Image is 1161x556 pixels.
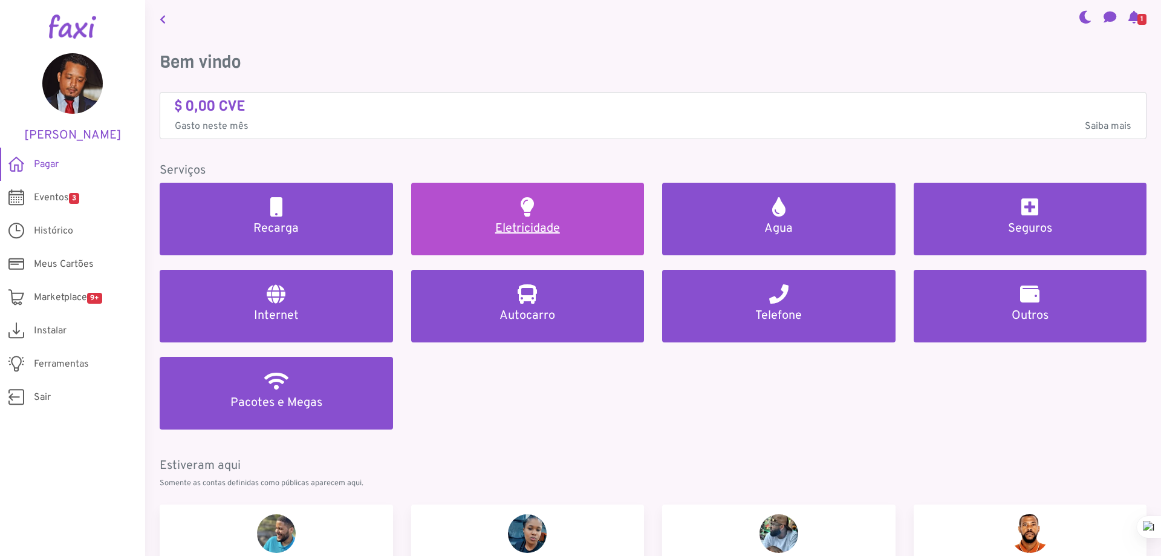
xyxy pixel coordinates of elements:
span: Marketplace [34,290,102,305]
h5: Outros [928,309,1133,323]
h3: Bem vindo [160,52,1146,73]
a: Autocarro [411,270,645,342]
h4: $ 0,00 CVE [175,97,1131,115]
span: 9+ [87,293,102,304]
a: Outros [914,270,1147,342]
a: Pacotes e Megas [160,357,393,430]
a: [PERSON_NAME] [18,53,127,143]
img: Adérito CRuz [759,514,798,553]
h5: Autocarro [426,309,630,323]
span: 3 [69,193,79,204]
a: Agua [662,183,896,255]
h5: Pacotes e Megas [174,396,379,410]
a: Internet [160,270,393,342]
h5: Estiveram aqui [160,459,1146,473]
span: Histórico [34,224,73,238]
span: Pagar [34,157,59,172]
h5: Telefone [677,309,881,323]
span: Saiba mais [1085,119,1131,134]
span: Meus Cartões [34,257,94,272]
a: Seguros [914,183,1147,255]
h5: Serviços [160,163,1146,178]
span: Instalar [34,324,67,338]
span: Ferramentas [34,357,89,371]
h5: [PERSON_NAME] [18,128,127,143]
a: Telefone [662,270,896,342]
img: Jandira Jorgeane [508,514,547,553]
h5: Internet [174,309,379,323]
span: Eventos [34,191,79,205]
span: 1 [1137,14,1146,25]
a: $ 0,00 CVE Gasto neste mêsSaiba mais [175,97,1131,134]
a: Recarga [160,183,393,255]
h5: Seguros [928,221,1133,236]
p: Somente as contas definidas como públicas aparecem aqui. [160,478,1146,489]
img: Alveno [1010,514,1049,553]
h5: Eletricidade [426,221,630,236]
h5: Recarga [174,221,379,236]
h5: Agua [677,221,881,236]
p: Gasto neste mês [175,119,1131,134]
img: Joelson Leal [257,514,296,553]
span: Sair [34,390,51,405]
a: Eletricidade [411,183,645,255]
